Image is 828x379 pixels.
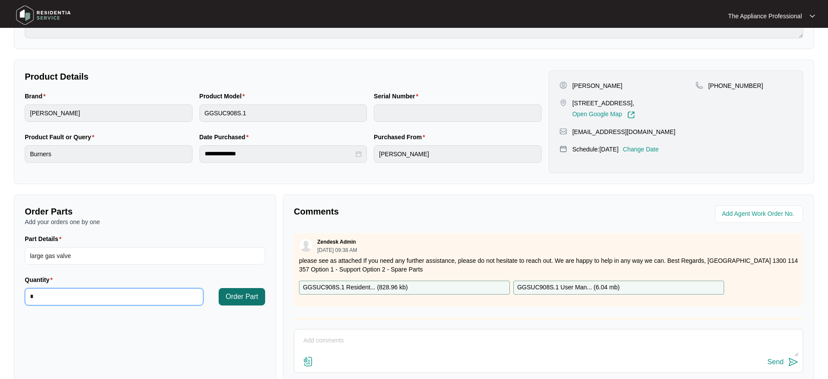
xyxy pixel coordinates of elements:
[303,356,313,367] img: file-attachment-doc.svg
[517,283,620,292] p: GGSUC908S.1 User Man... ( 6.04 mb )
[25,247,265,265] input: Part Details
[695,81,703,89] img: map-pin
[317,248,357,253] p: [DATE] 09:38 AM
[559,145,567,153] img: map-pin
[226,292,258,302] span: Order Part
[25,218,265,226] p: Add your orders one by one
[25,235,65,243] label: Part Details
[200,104,367,122] input: Product Model
[299,256,798,274] p: please see as attached If you need any further assistance, please do not hesitate to reach out. W...
[25,145,193,163] input: Product Fault or Query
[572,81,622,90] p: [PERSON_NAME]
[205,149,354,158] input: Date Purchased
[25,205,265,218] p: Order Parts
[623,145,659,154] p: Change Date
[768,356,798,368] button: Send
[559,127,567,135] img: map-pin
[294,205,542,218] p: Comments
[559,99,567,107] img: map-pin
[722,209,798,219] input: Add Agent Work Order No.
[25,133,98,141] label: Product Fault or Query
[25,92,49,101] label: Brand
[200,133,252,141] label: Date Purchased
[788,357,798,367] img: send-icon.svg
[317,238,356,245] p: Zendesk Admin
[768,358,784,366] div: Send
[219,288,265,305] button: Order Part
[13,2,74,28] img: residentia service logo
[572,127,675,136] p: [EMAIL_ADDRESS][DOMAIN_NAME]
[374,92,422,101] label: Serial Number
[374,133,429,141] label: Purchased From
[572,111,635,119] a: Open Google Map
[627,111,635,119] img: Link-External
[728,12,802,20] p: The Appliance Professional
[25,70,542,83] p: Product Details
[559,81,567,89] img: user-pin
[299,239,313,252] img: user.svg
[572,145,619,154] p: Schedule: [DATE]
[374,145,542,163] input: Purchased From
[810,14,815,18] img: dropdown arrow
[708,81,763,90] p: [PHONE_NUMBER]
[374,104,542,122] input: Serial Number
[25,275,56,284] label: Quantity
[572,99,635,107] p: [STREET_ADDRESS],
[200,92,249,101] label: Product Model
[303,283,408,292] p: GGSUC908S.1 Resident... ( 828.96 kb )
[25,104,193,122] input: Brand
[25,288,203,305] input: Quantity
